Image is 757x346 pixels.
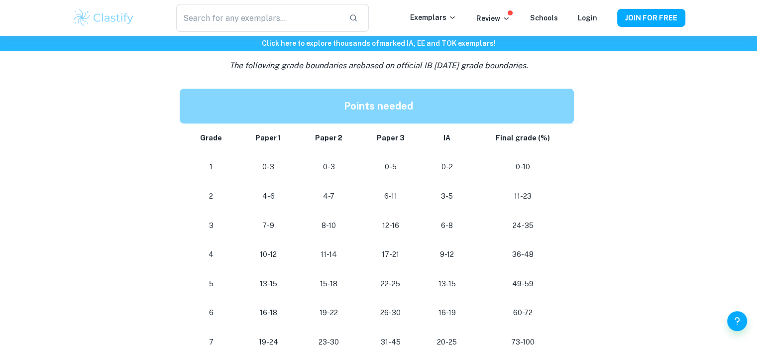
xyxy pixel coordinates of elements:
[617,9,685,27] button: JOIN FOR FREE
[306,160,351,174] p: 0-3
[410,12,456,23] p: Exemplars
[306,277,351,291] p: 15-18
[192,248,231,261] p: 4
[430,248,464,261] p: 9-12
[247,160,290,174] p: 0-3
[367,306,414,320] p: 26-30
[367,190,414,203] p: 6-11
[2,38,755,49] h6: Click here to explore thousands of marked IA, EE and TOK exemplars !
[344,100,413,112] strong: Points needed
[315,134,342,142] strong: Paper 2
[578,14,597,22] a: Login
[480,248,565,261] p: 36-48
[367,277,414,291] p: 22-25
[192,306,231,320] p: 6
[367,248,414,261] p: 17-21
[480,160,565,174] p: 0-10
[430,160,464,174] p: 0-2
[727,311,747,331] button: Help and Feedback
[480,219,565,232] p: 24-35
[229,61,528,70] i: The following grade boundaries are
[360,61,528,70] span: based on official IB [DATE] grade boundaries.
[430,277,464,291] p: 13-15
[247,277,290,291] p: 13-15
[480,277,565,291] p: 49-59
[72,8,135,28] img: Clastify logo
[476,13,510,24] p: Review
[306,248,351,261] p: 11-14
[377,134,405,142] strong: Paper 3
[367,160,414,174] p: 0-5
[192,190,231,203] p: 2
[306,219,351,232] p: 8-10
[430,306,464,320] p: 16-19
[443,134,450,142] strong: IA
[430,219,464,232] p: 6-8
[480,190,565,203] p: 11-23
[367,219,414,232] p: 12-16
[247,219,290,232] p: 7-9
[247,190,290,203] p: 4-6
[247,248,290,261] p: 10-12
[192,219,231,232] p: 3
[306,306,351,320] p: 19-22
[480,306,565,320] p: 60-72
[255,134,281,142] strong: Paper 1
[306,190,351,203] p: 4-7
[247,306,290,320] p: 16-18
[430,190,464,203] p: 3-5
[192,160,231,174] p: 1
[176,4,340,32] input: Search for any exemplars...
[200,134,222,142] strong: Grade
[192,277,231,291] p: 5
[530,14,558,22] a: Schools
[496,134,550,142] strong: Final grade (%)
